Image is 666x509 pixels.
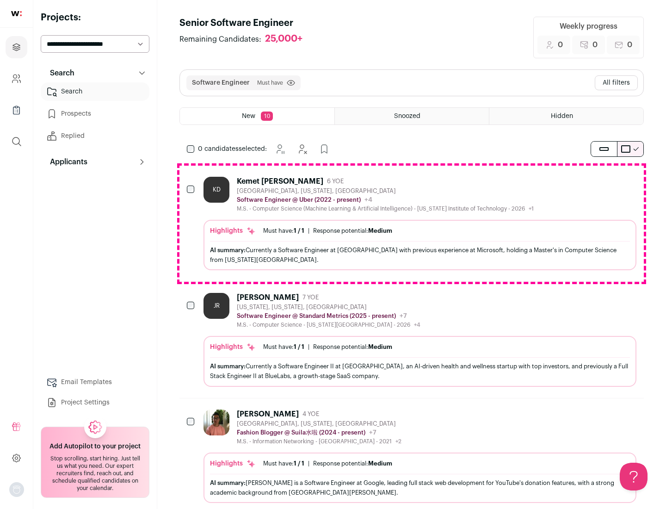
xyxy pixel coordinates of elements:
[313,227,392,235] div: Response potential:
[49,442,141,451] h2: Add Autopilot to your project
[41,127,149,145] a: Replied
[210,342,256,352] div: Highlights
[294,344,304,350] span: 1 / 1
[237,429,365,436] p: Fashion Blogger @ Suila水啦 (2024 - present)
[41,373,149,391] a: Email Templates
[179,34,261,45] span: Remaining Candidates:
[237,438,401,445] div: M.S. - Information Networking - [GEOGRAPHIC_DATA] - 2021
[257,79,283,87] span: Must have
[335,108,489,124] a: Snoozed
[237,410,299,419] div: [PERSON_NAME]
[327,178,344,185] span: 6 YOE
[294,228,304,234] span: 1 / 1
[6,68,27,90] a: Company and ATS Settings
[294,460,304,466] span: 1 / 1
[263,227,392,235] ul: |
[242,113,255,119] span: New
[620,463,647,490] iframe: Help Scout Beacon - Open
[41,64,149,82] button: Search
[41,105,149,123] a: Prospects
[560,21,617,32] div: Weekly progress
[6,99,27,121] a: Company Lists
[302,294,319,301] span: 7 YOE
[313,343,392,351] div: Response potential:
[237,187,534,195] div: [GEOGRAPHIC_DATA], [US_STATE], [GEOGRAPHIC_DATA]
[237,177,323,186] div: Kemet [PERSON_NAME]
[203,293,636,386] a: JR [PERSON_NAME] 7 YOE [US_STATE], [US_STATE], [GEOGRAPHIC_DATA] Software Engineer @ Standard Met...
[198,146,239,152] span: 0 candidates
[315,140,333,158] button: Add to Prospects
[210,226,256,236] div: Highlights
[11,11,22,16] img: wellfound-shorthand-0d5821cbd27db2630d0214b213865d53afaa358527fdda9d0ea32b1df1b89c2c.svg
[210,363,246,369] span: AI summary:
[302,410,319,418] span: 4 YOE
[41,11,149,24] h2: Projects:
[263,343,392,351] ul: |
[558,39,563,50] span: 0
[44,156,87,168] p: Applicants
[369,429,376,436] span: +7
[41,393,149,412] a: Project Settings
[627,39,632,50] span: 0
[237,420,401,428] div: [GEOGRAPHIC_DATA], [US_STATE], [GEOGRAPHIC_DATA]
[6,36,27,58] a: Projects
[203,293,229,319] div: JR
[394,113,420,119] span: Snoozed
[368,228,392,234] span: Medium
[400,313,407,319] span: +7
[41,153,149,171] button: Applicants
[237,293,299,302] div: [PERSON_NAME]
[313,460,392,467] div: Response potential:
[261,112,273,121] span: 10
[237,304,420,311] div: [US_STATE], [US_STATE], [GEOGRAPHIC_DATA]
[592,39,598,50] span: 0
[198,144,267,154] span: selected:
[263,227,304,235] div: Must have:
[203,410,636,503] a: [PERSON_NAME] 4 YOE [GEOGRAPHIC_DATA], [US_STATE], [GEOGRAPHIC_DATA] Fashion Blogger @ Suila水啦 (2...
[263,343,304,351] div: Must have:
[203,410,229,435] img: ebffc8b94a612106133ad1a79c5dcc917f1f343d62299c503ebb759c428adb03.jpg
[192,78,250,87] button: Software Engineer
[237,196,361,204] p: Software Engineer @ Uber (2022 - present)
[41,427,149,498] a: Add Autopilot to your project Stop scrolling, start hiring. Just tell us what you need. Our exper...
[263,460,392,467] ul: |
[41,82,149,101] a: Search
[9,482,24,497] button: Open dropdown
[210,478,630,497] div: [PERSON_NAME] is a Software Engineer at Google, leading full stack web development for YouTube's ...
[395,439,401,444] span: +2
[47,455,143,492] div: Stop scrolling, start hiring. Just tell us what you need. Our expert recruiters find, reach out, ...
[210,480,246,486] span: AI summary:
[179,17,312,30] h1: Senior Software Engineer
[210,361,630,381] div: Currently a Software Engineer II at [GEOGRAPHIC_DATA], an AI-driven health and wellness startup w...
[263,460,304,467] div: Must have:
[368,344,392,350] span: Medium
[237,205,534,212] div: M.S. - Computer Science (Machine Learning & Artificial Intelligence) - [US_STATE] Institute of Te...
[293,140,311,158] button: Hide
[271,140,289,158] button: Snooze
[9,482,24,497] img: nopic.png
[595,75,638,90] button: All filters
[210,459,256,468] div: Highlights
[529,206,534,211] span: +1
[237,321,420,329] div: M.S. - Computer Science - [US_STATE][GEOGRAPHIC_DATA] - 2026
[364,197,372,203] span: +4
[44,68,74,79] p: Search
[368,460,392,466] span: Medium
[210,245,630,265] div: Currently a Software Engineer at [GEOGRAPHIC_DATA] with previous experience at Microsoft, holding...
[551,113,573,119] span: Hidden
[237,312,396,320] p: Software Engineer @ Standard Metrics (2025 - present)
[414,322,420,328] span: +4
[203,177,636,270] a: KD Kemet [PERSON_NAME] 6 YOE [GEOGRAPHIC_DATA], [US_STATE], [GEOGRAPHIC_DATA] Software Engineer @...
[265,33,302,45] div: 25,000+
[210,247,246,253] span: AI summary:
[489,108,643,124] a: Hidden
[203,177,229,203] div: KD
